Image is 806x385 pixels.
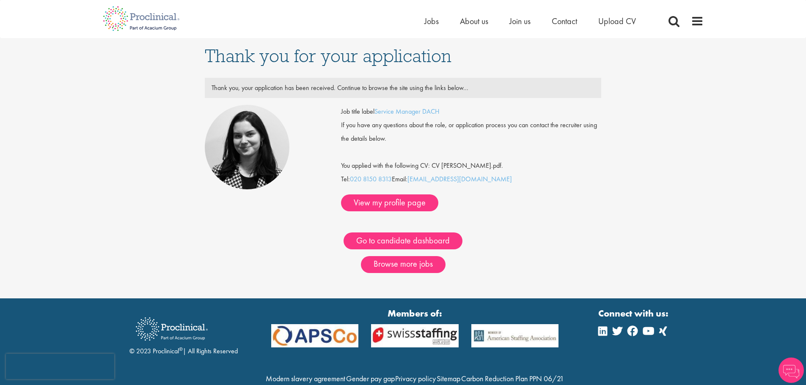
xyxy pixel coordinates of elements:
a: Contact [552,16,577,27]
div: If you have any questions about the role, or application process you can contact the recruiter us... [335,118,608,145]
img: Indre Stankeviciute [205,105,289,189]
img: APSCo [265,324,365,347]
span: Thank you for your application [205,44,451,67]
strong: Connect with us: [598,307,670,320]
div: Thank you, your application has been received. Continue to browse the site using the links below... [205,81,601,95]
a: 020 8150 8313 [350,175,392,183]
img: APSCo [365,324,465,347]
a: About us [460,16,488,27]
a: Modern slavery agreement [266,374,345,383]
img: Chatbot [778,358,804,383]
a: Privacy policy [395,374,436,383]
div: Tel: Email: [341,105,601,211]
a: [EMAIL_ADDRESS][DOMAIN_NAME] [407,175,512,183]
a: Gender pay gap [346,374,395,383]
strong: Members of: [271,307,559,320]
a: Join us [509,16,531,27]
a: Go to candidate dashboard [344,232,462,249]
a: Jobs [424,16,439,27]
a: Service Manager DACH [374,107,440,116]
a: Upload CV [598,16,636,27]
a: Carbon Reduction Plan PPN 06/21 [461,374,564,383]
sup: ® [179,346,183,352]
a: View my profile page [341,194,438,211]
img: APSCo [465,324,565,347]
iframe: reCAPTCHA [6,354,114,379]
div: © 2023 Proclinical | All Rights Reserved [129,311,238,356]
a: Browse more jobs [361,256,446,273]
a: Sitemap [437,374,460,383]
div: You applied with the following CV: CV [PERSON_NAME].pdf. [335,145,608,172]
div: Job title label [335,105,608,118]
img: Proclinical Recruitment [129,311,214,347]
